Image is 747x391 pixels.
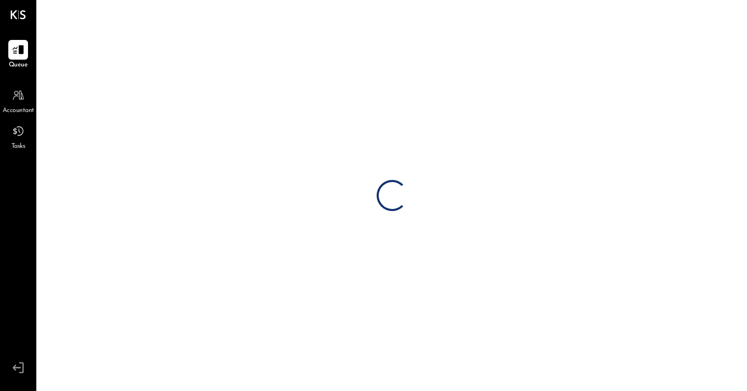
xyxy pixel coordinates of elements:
[9,61,28,70] span: Queue
[11,142,25,151] span: Tasks
[1,40,36,70] a: Queue
[3,106,34,116] span: Accountant
[1,86,36,116] a: Accountant
[1,121,36,151] a: Tasks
